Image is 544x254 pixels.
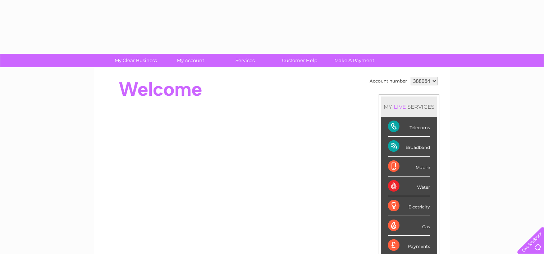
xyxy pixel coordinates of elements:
[388,157,430,177] div: Mobile
[368,75,409,87] td: Account number
[388,177,430,196] div: Water
[388,216,430,236] div: Gas
[161,54,220,67] a: My Account
[325,54,384,67] a: Make A Payment
[381,97,437,117] div: MY SERVICES
[270,54,329,67] a: Customer Help
[388,117,430,137] div: Telecoms
[106,54,165,67] a: My Clear Business
[215,54,275,67] a: Services
[388,196,430,216] div: Electricity
[388,137,430,156] div: Broadband
[392,103,407,110] div: LIVE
